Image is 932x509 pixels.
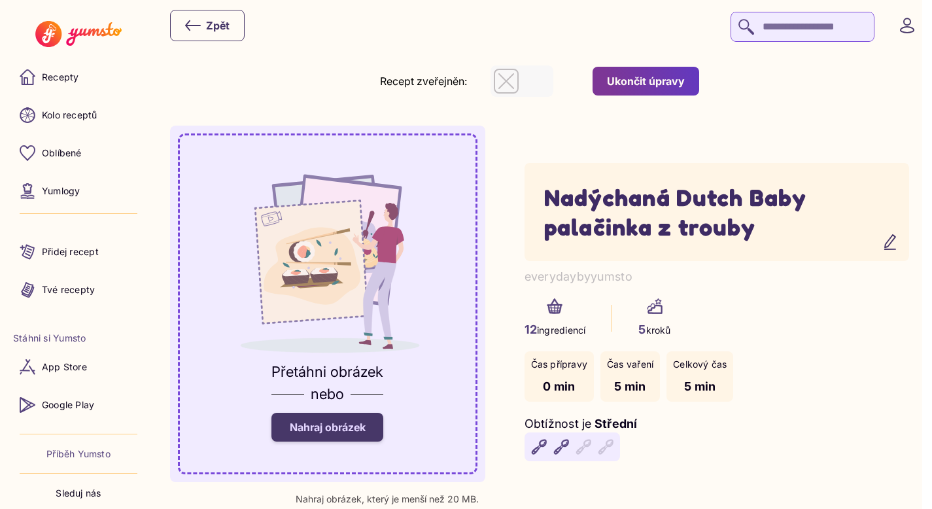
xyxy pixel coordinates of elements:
p: Celkový čas [673,358,727,371]
a: Příběh Yumsto [46,448,111,461]
p: Sleduj nás [56,487,101,500]
p: Obtížnost je [525,415,592,432]
a: Přidej recept [13,236,144,268]
a: Tvé recepty [13,274,144,306]
p: everydaybyyumsto [525,268,910,285]
p: Tvé recepty [42,283,95,296]
p: Nahraj obrázek, který je menší než 20 MB. [296,494,479,504]
label: Recept zveřejněn: [380,75,467,88]
p: kroků [638,321,670,338]
p: App Store [42,360,87,374]
p: ingrediencí [525,321,586,338]
a: Recepty [13,61,144,93]
a: Oblíbené [13,137,144,169]
p: Yumlogy [42,184,80,198]
p: Čas vaření [607,358,653,371]
a: Yumlogy [13,175,144,207]
p: Kolo receptů [42,109,97,122]
span: 5 min [614,379,646,393]
div: Ukončit úpravy [607,74,685,88]
p: Oblíbené [42,147,82,160]
p: nebo [311,383,344,405]
span: Nahraj obrázek [290,421,366,434]
span: Střední [595,417,638,430]
li: Stáhni si Yumsto [13,332,144,345]
span: 5 min [684,379,716,393]
a: App Store [13,351,144,383]
p: Přidej recept [42,245,99,258]
span: 0 min [543,379,575,393]
a: Kolo receptů [13,99,144,131]
h1: Nadýchaná Dutch Baby palačinka z trouby [544,183,890,241]
p: Přetáhni obrázek [271,360,383,383]
img: Yumsto logo [35,21,121,47]
a: Google Play [13,389,144,421]
p: Čas přípravy [531,358,588,371]
button: Zpět [170,10,245,41]
span: 12 [525,323,538,336]
p: Google Play [42,398,94,412]
p: Recepty [42,71,78,84]
div: Zpět [185,18,230,33]
button: Ukončit úpravy [593,67,699,96]
span: 5 [638,323,646,336]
